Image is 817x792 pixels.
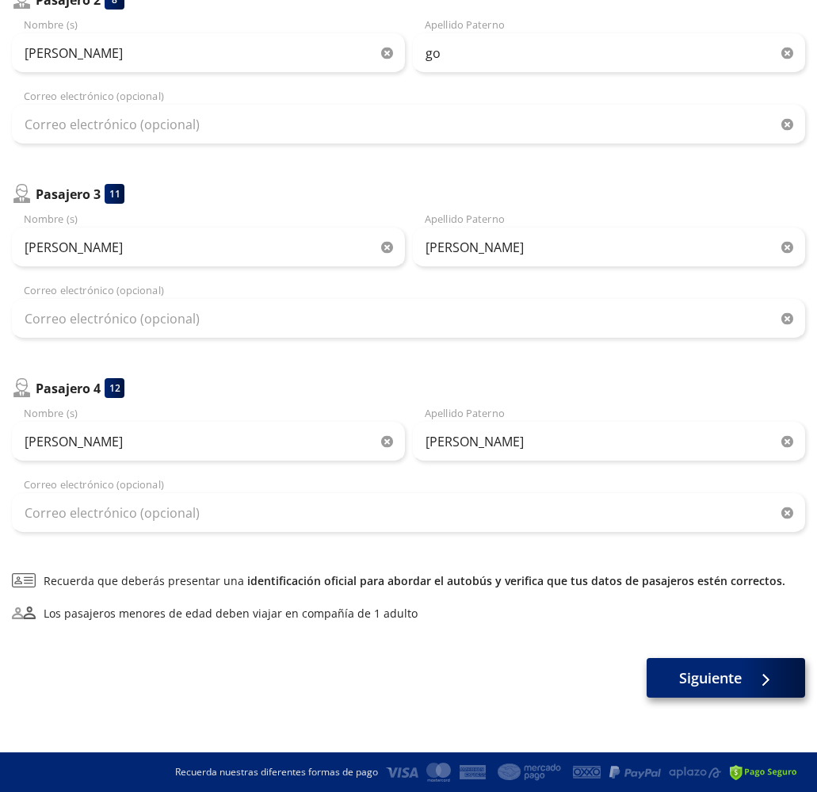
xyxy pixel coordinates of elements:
[44,605,418,622] div: Los pasajeros menores de edad deben viajar en compañía de 1 adulto
[105,378,124,398] div: 12
[647,658,805,698] button: Siguiente
[413,422,806,461] input: Apellido Paterno
[679,668,742,689] span: Siguiente
[247,573,785,588] a: identificación oficial para abordar el autobús y verifica que tus datos de pasajeros estén correc...
[12,33,405,73] input: Nombre (s)
[12,493,805,533] input: Correo electrónico (opcional)
[44,572,785,589] span: Recuerda que deberás presentar una
[105,184,124,204] div: 11
[175,765,378,779] p: Recuerda nuestras diferentes formas de pago
[413,33,806,73] input: Apellido Paterno
[36,379,101,398] p: Pasajero 4
[36,185,101,204] p: Pasajero 3
[12,228,405,267] input: Nombre (s)
[12,299,805,339] input: Correo electrónico (opcional)
[12,422,405,461] input: Nombre (s)
[12,105,805,144] input: Correo electrónico (opcional)
[413,228,806,267] input: Apellido Paterno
